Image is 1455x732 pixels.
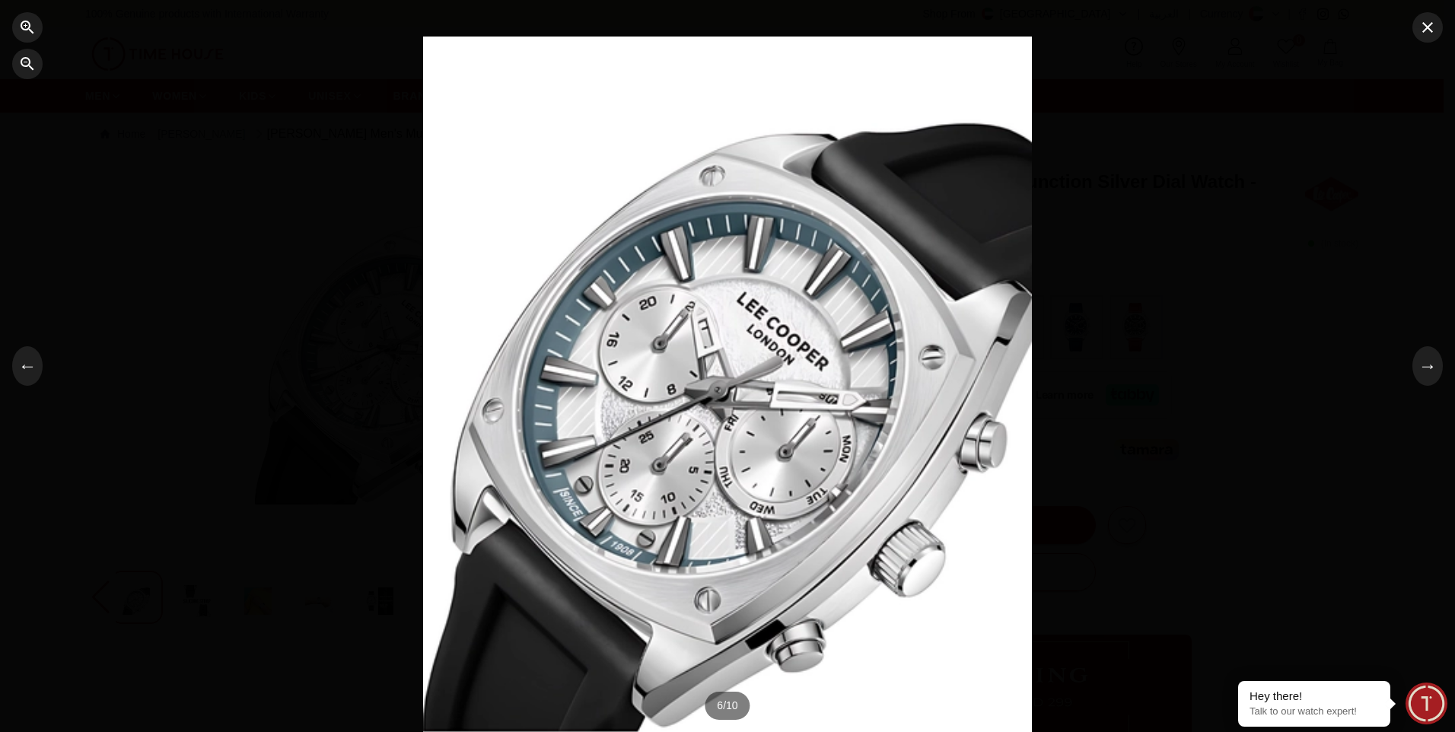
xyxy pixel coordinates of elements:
[1406,683,1447,724] div: Chat Widget
[705,692,750,720] div: 6 / 10
[1412,346,1443,386] button: →
[12,346,43,386] button: ←
[1250,705,1379,718] p: Talk to our watch expert!
[1250,689,1379,704] div: Hey there!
